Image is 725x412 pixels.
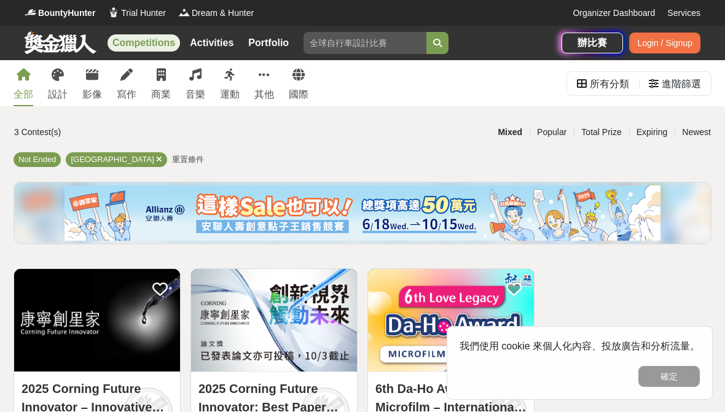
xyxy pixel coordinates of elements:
[530,122,574,143] div: Popular
[254,60,274,106] a: 其他
[48,87,68,102] div: 設計
[675,122,718,143] div: Newest
[254,87,274,102] div: 其他
[667,7,700,20] a: Services
[82,87,102,102] div: 影像
[192,7,254,20] span: Dream & Hunter
[172,155,204,164] span: 重置條件
[117,60,136,106] a: 寫作
[14,60,33,106] a: 全部
[18,155,56,164] span: Not Ended
[243,34,294,52] a: Portfolio
[289,87,308,102] div: 國際
[108,34,180,52] a: Competitions
[178,7,254,20] a: LogoDream & Hunter
[186,60,205,106] a: 音樂
[71,155,154,164] span: [GEOGRAPHIC_DATA]
[14,122,246,143] div: 3 Contest(s)
[220,87,240,102] div: 運動
[460,341,700,351] span: 我們使用 cookie 來個人化內容、投放廣告和分析流量。
[662,72,701,96] div: 進階篩選
[590,72,629,96] div: 所有分類
[220,60,240,106] a: 運動
[191,269,357,371] img: Cover Image
[185,34,238,52] a: Activities
[562,33,623,53] a: 辦比賽
[638,366,700,387] button: 確定
[573,7,655,20] a: Organizer Dashboard
[25,6,37,18] img: Logo
[14,269,180,371] img: Cover Image
[178,6,190,18] img: Logo
[629,122,675,143] div: Expiring
[108,6,120,18] img: Logo
[574,122,629,143] div: Total Prize
[151,60,171,106] a: 商業
[629,33,700,53] div: Login / Signup
[48,60,68,106] a: 設計
[368,269,534,371] img: Cover Image
[151,87,171,102] div: 商業
[38,7,95,20] span: BountyHunter
[65,185,660,241] img: cf4fb443-4ad2-4338-9fa3-b46b0bf5d316.png
[14,87,33,102] div: 全部
[121,7,166,20] span: Trial Hunter
[186,87,205,102] div: 音樂
[108,7,166,20] a: LogoTrial Hunter
[25,7,95,20] a: LogoBountyHunter
[117,87,136,102] div: 寫作
[304,32,426,54] input: 全球自行車設計比賽
[82,60,102,106] a: 影像
[289,60,308,106] a: 國際
[490,122,530,143] div: Mixed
